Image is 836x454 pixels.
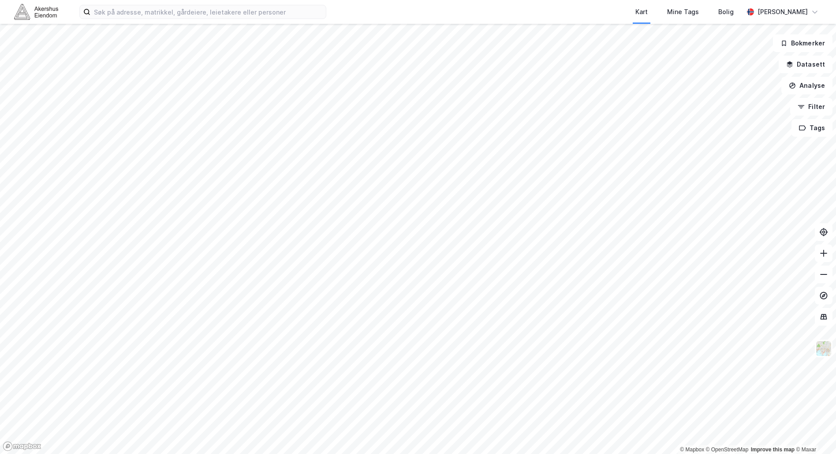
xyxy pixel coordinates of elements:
[792,412,836,454] iframe: Chat Widget
[779,56,832,73] button: Datasett
[792,412,836,454] div: Kontrollprogram for chat
[14,4,58,19] img: akershus-eiendom-logo.9091f326c980b4bce74ccdd9f866810c.svg
[781,77,832,94] button: Analyse
[791,119,832,137] button: Tags
[667,7,699,17] div: Mine Tags
[815,340,832,357] img: Z
[680,446,704,453] a: Mapbox
[635,7,648,17] div: Kart
[3,441,41,451] a: Mapbox homepage
[718,7,734,17] div: Bolig
[90,5,326,19] input: Søk på adresse, matrikkel, gårdeiere, leietakere eller personer
[706,446,749,453] a: OpenStreetMap
[790,98,832,116] button: Filter
[758,7,808,17] div: [PERSON_NAME]
[773,34,832,52] button: Bokmerker
[751,446,795,453] a: Improve this map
